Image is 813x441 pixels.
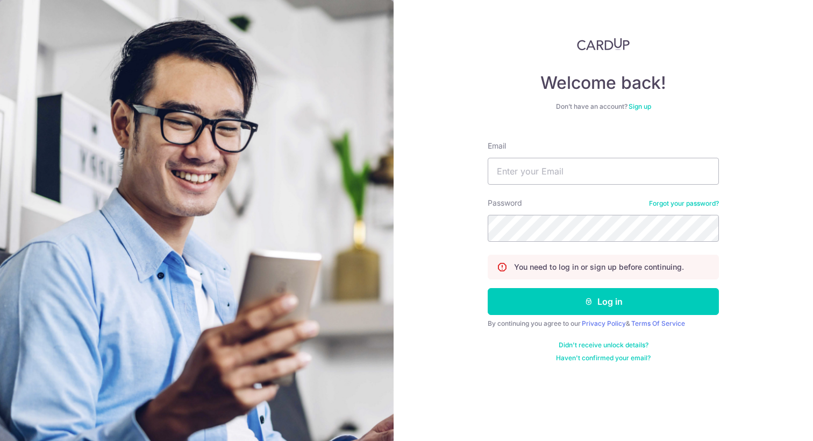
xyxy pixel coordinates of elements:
[488,198,522,208] label: Password
[629,102,651,110] a: Sign up
[556,354,651,362] a: Haven't confirmed your email?
[488,141,506,151] label: Email
[631,319,685,327] a: Terms Of Service
[559,341,648,349] a: Didn't receive unlock details?
[488,319,719,328] div: By continuing you agree to our &
[488,288,719,315] button: Log in
[514,262,684,272] p: You need to log in or sign up before continuing.
[488,102,719,111] div: Don’t have an account?
[488,72,719,94] h4: Welcome back!
[488,158,719,185] input: Enter your Email
[577,38,630,51] img: CardUp Logo
[582,319,626,327] a: Privacy Policy
[649,199,719,208] a: Forgot your password?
